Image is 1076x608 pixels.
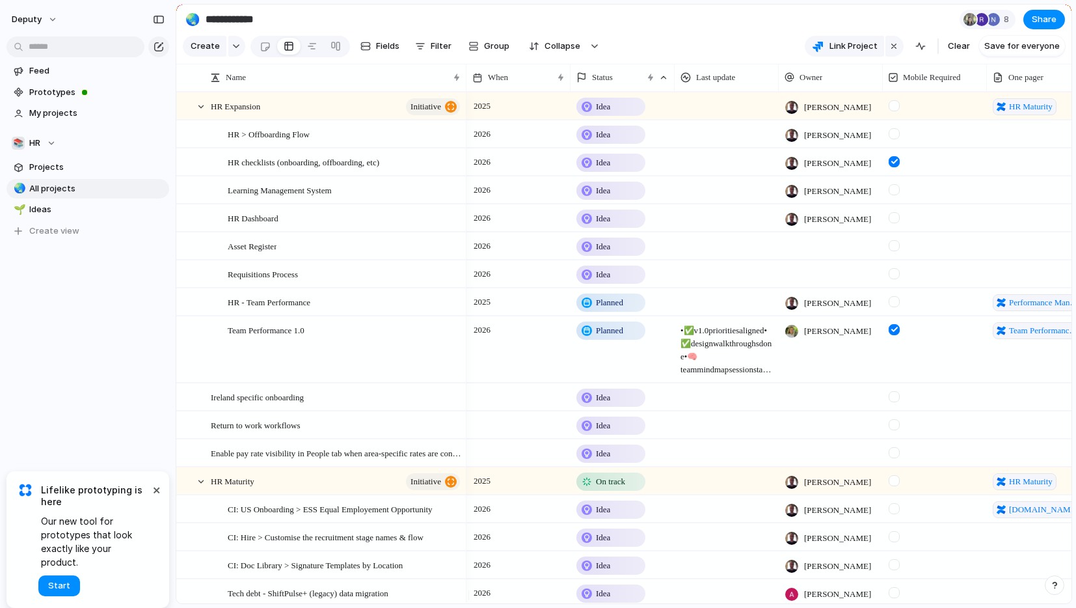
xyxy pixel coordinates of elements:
span: 2026 [470,154,494,170]
button: Create [183,36,226,57]
button: Save for everyone [979,36,1065,57]
button: Link Project [805,36,884,57]
a: Prototypes [7,83,169,102]
span: HR [29,137,40,150]
a: HR Maturity [993,98,1056,115]
button: Start [38,575,80,596]
span: Projects [29,161,165,174]
span: Save for everyone [984,40,1060,53]
span: Idea [596,391,610,404]
div: 🌏 [14,181,23,196]
span: Prototypes [29,86,165,99]
span: Last update [696,71,735,84]
span: Owner [800,71,822,84]
a: 🌏All projects [7,179,169,199]
span: Idea [596,503,610,516]
span: Name [226,71,246,84]
span: Ireland specific onboarding [211,389,304,404]
button: Fields [355,36,405,57]
span: Idea [596,531,610,544]
button: 🌏 [12,182,25,195]
span: 2025 [470,98,494,114]
span: Mobile Required [903,71,960,84]
span: Idea [596,447,610,460]
a: HR Maturity [993,473,1056,490]
button: Group [462,36,516,57]
span: [PERSON_NAME] [804,532,871,545]
span: 2025 [470,294,494,310]
span: [PERSON_NAME] [804,297,871,310]
span: 2025 [470,473,494,489]
span: HR Maturity [1009,475,1053,488]
span: CI: Doc Library > Signature Templates by Location [228,557,403,572]
span: Idea [596,128,610,141]
span: Status [592,71,613,84]
span: Fields [376,40,399,53]
button: Share [1023,10,1065,29]
span: 2026 [470,210,494,226]
a: Feed [7,61,169,81]
a: My projects [7,104,169,123]
span: 2026 [470,322,494,338]
span: Idea [596,268,610,281]
span: Create view [29,225,79,238]
button: Collapse [521,36,587,57]
span: HR Maturity [1009,100,1053,113]
button: Filter [410,36,457,57]
span: Group [484,40,509,53]
span: [PERSON_NAME] [804,101,871,114]
a: 🌱Ideas [7,200,169,219]
span: HR Dashboard [228,210,278,225]
span: CI: Hire > Customise the recruitment stage names & flow [228,529,424,544]
span: My projects [29,107,165,120]
span: One pager [1008,71,1043,84]
span: [PERSON_NAME] [804,213,871,226]
span: Idea [596,184,610,197]
span: Lifelike prototyping is here [41,484,150,508]
span: Share [1032,13,1056,26]
span: [PERSON_NAME] [804,185,871,198]
button: deputy [6,9,64,30]
span: Planned [596,324,623,337]
span: 2026 [470,585,494,601]
button: initiative [406,98,460,115]
span: Idea [596,419,610,432]
span: Start [48,579,70,592]
span: HR Maturity [211,473,254,488]
span: 2026 [470,182,494,198]
span: Idea [596,559,610,572]
button: initiative [406,473,460,490]
span: Idea [596,156,610,169]
span: initiative [410,98,441,116]
span: Create [191,40,220,53]
span: Idea [596,240,610,253]
span: HR Expansion [211,98,260,113]
div: 🌱 [14,202,23,217]
span: All projects [29,182,165,195]
span: 2026 [470,557,494,573]
span: Feed [29,64,165,77]
span: Requisitions Process [228,266,298,281]
span: deputy [12,13,42,26]
span: [PERSON_NAME] [804,325,871,338]
span: Ideas [29,203,165,216]
span: Team Performance 1.0 [228,322,304,337]
span: Link Project [829,40,878,53]
span: CI: US Onboarding > ESS Equal Employement Opportunity [228,501,433,516]
span: [PERSON_NAME] [804,560,871,573]
button: Clear [943,36,975,57]
a: Projects [7,158,169,177]
button: Dismiss [148,482,164,497]
button: 🌱 [12,203,25,216]
span: HR checklists (onboarding, offboarding, etc) [228,154,379,169]
div: 📚 [12,137,25,150]
span: Planned [596,296,623,309]
span: Clear [948,40,970,53]
span: HR - Team Performance [228,294,310,309]
span: When [488,71,508,84]
span: Idea [596,212,610,225]
span: On track [596,475,625,488]
span: [PERSON_NAME] [804,504,871,517]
